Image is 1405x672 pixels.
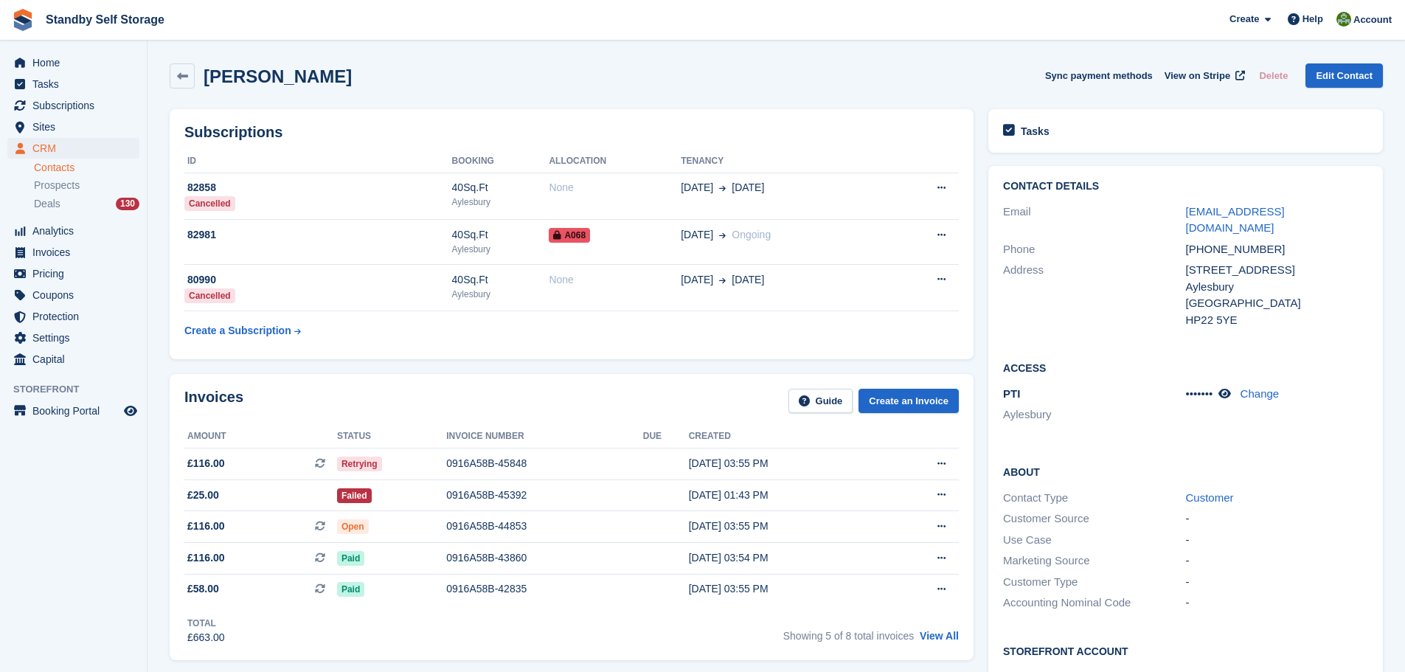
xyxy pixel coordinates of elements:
[732,229,771,240] span: Ongoing
[32,349,121,370] span: Capital
[446,519,643,534] div: 0916A58B-44853
[7,349,139,370] a: menu
[1165,69,1230,83] span: View on Stripe
[32,221,121,241] span: Analytics
[689,488,884,503] div: [DATE] 01:43 PM
[1253,63,1294,88] button: Delete
[732,272,764,288] span: [DATE]
[34,197,60,211] span: Deals
[732,180,764,195] span: [DATE]
[689,519,884,534] div: [DATE] 03:55 PM
[1229,12,1259,27] span: Create
[1186,279,1368,296] div: Aylesbury
[1021,125,1050,138] h2: Tasks
[1003,510,1185,527] div: Customer Source
[788,389,853,413] a: Guide
[1186,387,1213,400] span: •••••••
[184,196,235,211] div: Cancelled
[187,519,225,534] span: £116.00
[452,195,549,209] div: Aylesbury
[184,317,301,344] a: Create a Subscription
[1241,387,1280,400] a: Change
[7,263,139,284] a: menu
[1186,491,1234,504] a: Customer
[32,95,121,116] span: Subscriptions
[184,227,452,243] div: 82981
[32,117,121,137] span: Sites
[452,180,549,195] div: 40Sq.Ft
[187,488,219,503] span: £25.00
[184,180,452,195] div: 82858
[7,221,139,241] a: menu
[1159,63,1248,88] a: View on Stripe
[549,272,681,288] div: None
[12,9,34,31] img: stora-icon-8386f47178a22dfd0bd8f6a31ec36ba5ce8667c1dd55bd0f319d3a0aa187defe.svg
[7,52,139,73] a: menu
[187,630,225,645] div: £663.00
[184,272,452,288] div: 80990
[184,389,243,413] h2: Invoices
[7,306,139,327] a: menu
[204,66,352,86] h2: [PERSON_NAME]
[184,288,235,303] div: Cancelled
[337,488,372,503] span: Failed
[32,328,121,348] span: Settings
[32,52,121,73] span: Home
[7,285,139,305] a: menu
[7,401,139,421] a: menu
[446,456,643,471] div: 0916A58B-45848
[187,550,225,566] span: £116.00
[1186,262,1368,279] div: [STREET_ADDRESS]
[549,228,590,243] span: A068
[1003,204,1185,237] div: Email
[452,288,549,301] div: Aylesbury
[452,227,549,243] div: 40Sq.Ft
[32,306,121,327] span: Protection
[1003,490,1185,507] div: Contact Type
[32,74,121,94] span: Tasks
[1305,63,1383,88] a: Edit Contact
[32,242,121,263] span: Invoices
[452,272,549,288] div: 40Sq.Ft
[1186,312,1368,329] div: HP22 5YE
[1003,574,1185,591] div: Customer Type
[34,161,139,175] a: Contacts
[32,401,121,421] span: Booking Portal
[34,178,139,193] a: Prospects
[187,456,225,471] span: £116.00
[337,425,446,448] th: Status
[452,150,549,173] th: Booking
[184,425,337,448] th: Amount
[1003,262,1185,328] div: Address
[116,198,139,210] div: 130
[7,138,139,159] a: menu
[1003,532,1185,549] div: Use Case
[1003,360,1368,375] h2: Access
[184,323,291,339] div: Create a Subscription
[1003,387,1020,400] span: PTI
[1186,295,1368,312] div: [GEOGRAPHIC_DATA]
[184,124,959,141] h2: Subscriptions
[1003,595,1185,612] div: Accounting Nominal Code
[689,581,884,597] div: [DATE] 03:55 PM
[689,425,884,448] th: Created
[337,457,382,471] span: Retrying
[1186,574,1368,591] div: -
[7,242,139,263] a: menu
[40,7,170,32] a: Standby Self Storage
[1003,553,1185,569] div: Marketing Source
[446,550,643,566] div: 0916A58B-43860
[689,456,884,471] div: [DATE] 03:55 PM
[783,630,914,642] span: Showing 5 of 8 total invoices
[13,382,147,397] span: Storefront
[1186,241,1368,258] div: [PHONE_NUMBER]
[549,150,681,173] th: Allocation
[122,402,139,420] a: Preview store
[34,196,139,212] a: Deals 130
[681,227,713,243] span: [DATE]
[32,263,121,284] span: Pricing
[920,630,959,642] a: View All
[689,550,884,566] div: [DATE] 03:54 PM
[1353,13,1392,27] span: Account
[452,243,549,256] div: Aylesbury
